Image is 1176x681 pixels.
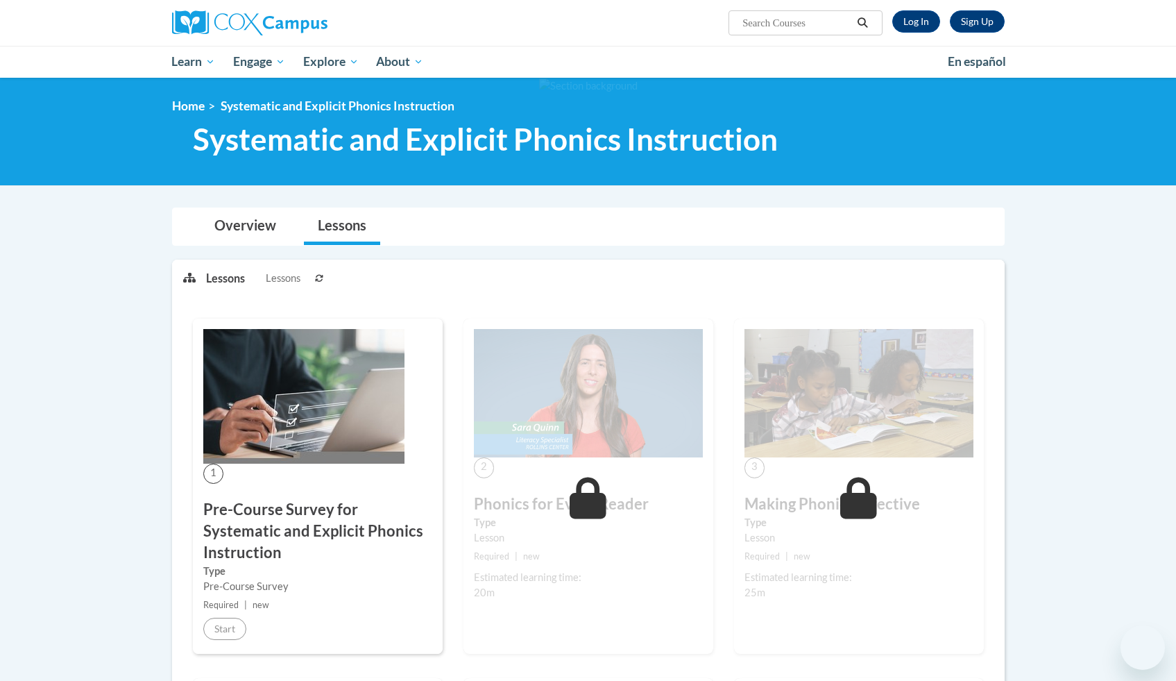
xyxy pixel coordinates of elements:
[474,570,703,585] div: Estimated learning time:
[856,18,869,28] i: 
[172,10,436,35] a: Cox Campus
[376,53,423,70] span: About
[244,600,247,610] span: |
[744,551,780,562] span: Required
[744,530,973,546] div: Lesson
[939,47,1015,76] a: En español
[151,46,1025,78] div: Main menu
[172,99,205,113] a: Home
[744,457,765,478] span: 3
[203,499,432,563] h3: Pre-Course Survey for Systematic and Explicit Phonics Instruction
[221,99,454,113] span: Systematic and Explicit Phonics Instruction
[233,53,285,70] span: Engage
[515,551,518,562] span: |
[744,515,973,530] label: Type
[794,551,810,562] span: new
[474,587,495,598] span: 20m
[266,271,300,286] span: Lessons
[744,329,973,458] img: Course Image
[539,78,638,94] img: Section background
[193,121,778,158] span: Systematic and Explicit Phonics Instruction
[1120,625,1165,670] iframe: Button to launch messaging window
[744,570,973,585] div: Estimated learning time:
[367,46,432,78] a: About
[741,15,852,31] input: Search Courses
[744,494,973,515] h3: Making Phonics Effective
[892,10,940,33] a: Log In
[201,208,290,245] a: Overview
[203,329,404,464] img: Course Image
[203,464,223,484] span: 1
[474,551,509,562] span: Required
[474,494,703,515] h3: Phonics for Every Reader
[224,46,294,78] a: Engage
[474,530,703,546] div: Lesson
[785,551,788,562] span: |
[203,564,432,579] label: Type
[294,46,368,78] a: Explore
[474,457,494,478] span: 2
[171,53,215,70] span: Learn
[948,54,1006,69] span: En español
[206,271,245,286] p: Lessons
[163,46,225,78] a: Learn
[474,515,703,530] label: Type
[303,53,359,70] span: Explore
[203,600,239,610] span: Required
[203,618,246,640] button: Start
[950,10,1005,33] a: Register
[172,10,327,35] img: Cox Campus
[852,15,873,31] button: Search
[253,600,269,610] span: new
[203,579,432,594] div: Pre-Course Survey
[304,208,380,245] a: Lessons
[523,551,540,562] span: new
[474,329,703,458] img: Course Image
[744,587,765,598] span: 25m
